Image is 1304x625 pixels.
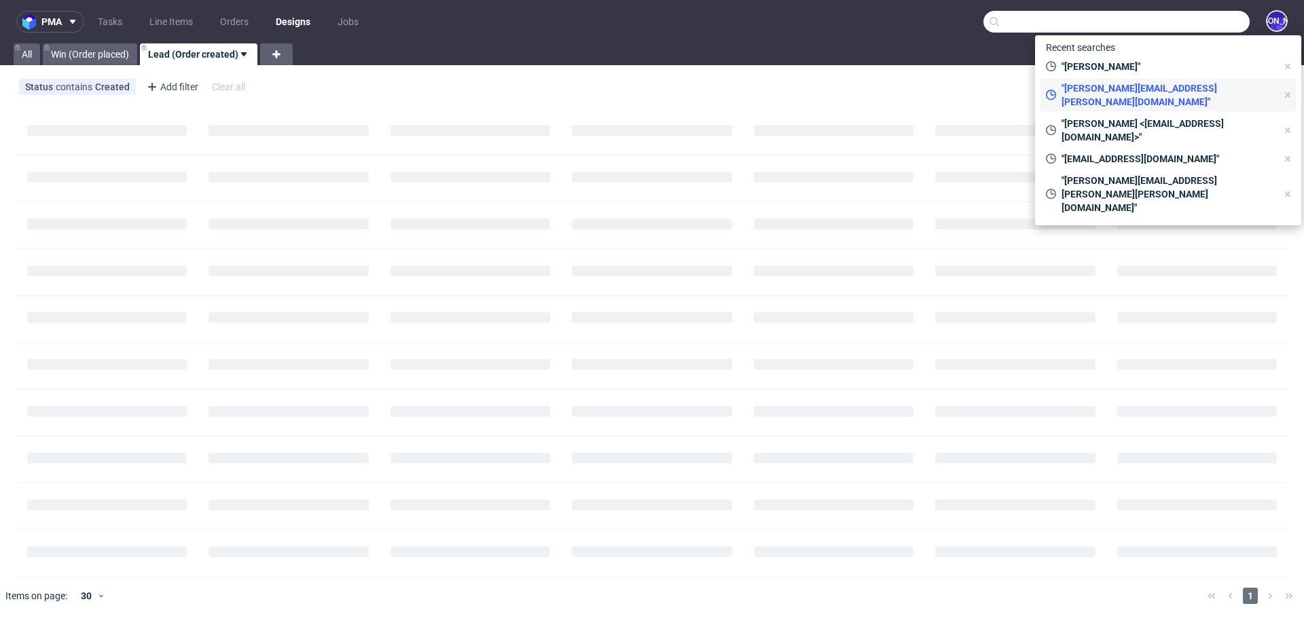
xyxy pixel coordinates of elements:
figcaption: [PERSON_NAME] [1267,12,1286,31]
a: Line Items [141,11,201,33]
a: Designs [268,11,319,33]
a: Lead (Order created) [140,43,257,65]
span: "[PERSON_NAME][EMAIL_ADDRESS][PERSON_NAME][DOMAIN_NAME]" [1056,81,1277,109]
span: "[PERSON_NAME] <[EMAIL_ADDRESS][DOMAIN_NAME]>" [1056,117,1277,144]
a: Tasks [90,11,130,33]
div: 30 [73,586,97,605]
span: pma [41,17,62,26]
span: Status [25,81,56,92]
img: logo [22,14,41,30]
button: pma [16,11,84,33]
a: Orders [212,11,257,33]
div: Clear all [209,77,248,96]
span: "[EMAIL_ADDRESS][DOMAIN_NAME]" [1056,152,1277,166]
span: contains [56,81,95,92]
div: Created [95,81,130,92]
span: "[PERSON_NAME][EMAIL_ADDRESS][PERSON_NAME][PERSON_NAME][DOMAIN_NAME]" [1056,174,1277,214]
div: Add filter [141,76,201,98]
span: Items on page: [5,589,67,603]
span: 1 [1243,588,1258,604]
span: "[PERSON_NAME]" [1056,60,1277,73]
a: Win (Order placed) [43,43,137,65]
span: Recent searches [1040,37,1121,58]
a: All [14,43,40,65]
a: Jobs [329,11,367,33]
